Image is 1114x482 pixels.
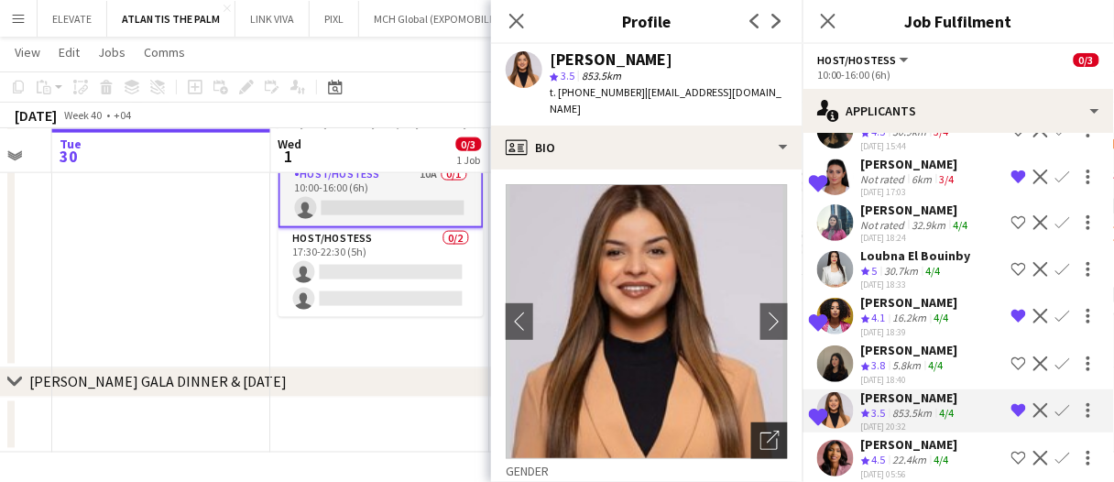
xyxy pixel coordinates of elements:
div: [DATE] 20:32 [861,421,958,433]
div: [DATE] 17:03 [861,186,958,198]
div: 30.9km [890,125,931,140]
div: 30.7km [881,264,923,279]
div: 1 Job [457,153,481,167]
h3: Gender [506,463,788,479]
div: 6km [909,172,936,186]
div: [PERSON_NAME] [861,294,958,311]
a: Edit [51,40,87,64]
app-skills-label: 4/4 [929,358,944,372]
div: Bio [491,126,803,170]
span: 30 [57,146,82,167]
div: 10:00-16:00 (6h) [817,68,1099,82]
app-card-role: Host/Hostess0/217:30-22:30 (5h) [278,228,484,317]
span: t. [PHONE_NUMBER] [550,85,645,99]
div: [PERSON_NAME] [861,342,958,358]
a: Jobs [91,40,133,64]
div: [PERSON_NAME] [861,436,958,453]
app-job-card: 10:00-22:30 (12h30m)0/3Cloud 22 @Atlantis the Royal Cloud 222 RolesHost/Hostess10A0/110:00-16:00 ... [278,98,484,317]
span: Tue [60,136,82,152]
span: 4.1 [872,311,886,324]
button: LINK VIVA [235,1,310,37]
h3: Profile [491,9,803,33]
div: [DATE] [15,106,57,125]
div: +04 [114,108,131,122]
span: 3.5 [561,69,574,82]
div: Open photos pop-in [751,422,788,459]
app-skills-label: 4/4 [940,406,955,420]
span: 0/3 [1074,53,1099,67]
div: [DATE] 05:56 [861,468,958,480]
h3: Job Fulfilment [803,9,1114,33]
app-skills-label: 4/4 [926,264,941,278]
span: 4.5 [872,453,886,466]
span: 5 [872,264,878,278]
div: 22.4km [890,453,931,468]
div: 32.9km [909,218,950,232]
a: Comms [137,40,192,64]
a: View [7,40,48,64]
div: [PERSON_NAME] [861,389,958,406]
div: [PERSON_NAME] [861,156,958,172]
app-skills-label: 4/4 [954,218,968,232]
span: Wed [278,136,302,152]
span: Host/Hostess [817,53,897,67]
div: [DATE] 18:40 [861,374,958,386]
div: [DATE] 18:39 [861,326,958,338]
span: Comms [144,44,185,60]
div: Not rated [861,172,909,186]
app-skills-label: 3/4 [940,172,955,186]
span: Week 40 [60,108,106,122]
app-skills-label: 4/4 [934,311,949,324]
div: [PERSON_NAME] [861,202,972,218]
button: Host/Hostess [817,53,912,67]
button: ATLANTIS THE PALM [107,1,235,37]
div: Not rated [861,218,909,232]
app-skills-label: 4/4 [934,453,949,466]
div: Loubna El Bouinby [861,247,971,264]
button: ELEVATE [38,1,107,37]
div: [DATE] 18:33 [861,279,971,290]
div: [PERSON_NAME] [550,51,672,68]
div: 5.8km [890,358,925,374]
span: Edit [59,44,80,60]
div: [PERSON_NAME] GALA DINNER & [DATE] [29,373,287,391]
button: MCH Global (EXPOMOBILIA MCH GLOBAL ME LIVE MARKETING LLC) [359,1,696,37]
div: 853.5km [890,406,936,422]
span: View [15,44,40,60]
div: [DATE] 18:24 [861,232,972,244]
span: 0/3 [456,137,482,151]
div: [DATE] 15:44 [861,140,958,152]
app-card-role: Host/Hostess10A0/110:00-16:00 (6h) [278,162,484,228]
button: PIXL [310,1,359,37]
span: 853.5km [578,69,625,82]
span: Jobs [98,44,126,60]
div: 16.2km [890,311,931,326]
span: | [EMAIL_ADDRESS][DOMAIN_NAME] [550,85,781,115]
span: 1 [276,146,302,167]
span: 3.5 [872,406,886,420]
img: Crew avatar or photo [506,184,788,459]
div: Applicants [803,89,1114,133]
span: 3.8 [872,358,886,372]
